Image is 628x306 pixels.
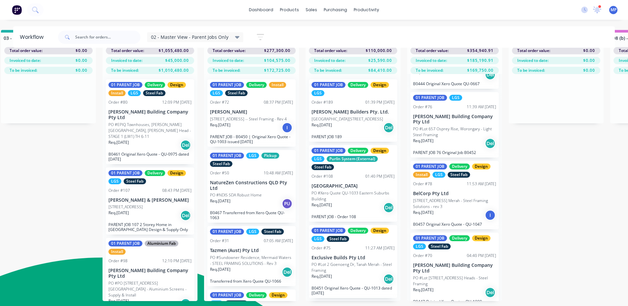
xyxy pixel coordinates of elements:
div: LGS [246,153,259,159]
p: B0461 Original Xero Quote - QU-0975 dated [DATE] [108,152,192,162]
span: $0.00 [583,48,595,54]
div: Order #76 [413,104,432,110]
span: $104,575.00 [264,58,290,64]
div: Design [472,164,491,169]
span: $0.00 [75,67,87,73]
span: To be invoiced: [10,67,37,73]
div: Del [383,274,394,284]
p: [GEOGRAPHIC_DATA][STREET_ADDRESS] [312,116,383,122]
div: 01 PARENT JOBLGSPickupSteel FabOrder #5010:48 AM [DATE]NatureZen Constructions QLD Pty LtdPO #NDI... [207,150,296,223]
div: 01 PARENT JOB [312,82,345,88]
div: 01 PARENT JOB [312,228,345,234]
div: LGS [246,229,259,235]
div: Design [371,82,389,88]
div: 01 PARENT JOB [413,235,447,241]
div: 01 PARENT JOBDeliveryDesignLGSSteel FabOrder #10708:43 PM [DATE][PERSON_NAME] & [PERSON_NAME][STR... [106,167,194,235]
span: Total order value: [314,48,347,54]
div: sales [302,5,320,15]
p: PARENT JOB - Order 108 [312,214,395,219]
span: $277,300.00 [264,48,290,54]
div: Delivery [449,164,470,169]
div: 01 PARENT JOB [413,164,447,169]
div: LGS [108,178,121,184]
div: 08:37 PM [DATE] [264,99,293,105]
div: 01 PARENT JOBDeliveryDesignInstallLGSSteel FabOrder #8012:09 PM [DATE][PERSON_NAME] Building Comp... [106,79,194,164]
div: 07:05 AM [DATE] [264,238,293,244]
span: $0.00 [583,58,595,64]
a: dashboard [246,5,277,15]
div: 01 PARENT JOBLGSSteel FabOrder #3107:05 AM [DATE]Tazmen (Aust) Pty LtdPO #Sundowner Residence, Me... [207,226,296,286]
p: Req. [DATE] [312,202,332,208]
div: Order #98 [108,258,128,264]
div: Steel Fab [327,236,349,242]
div: 11:27 AM [DATE] [365,245,395,251]
p: Req. [DATE] [108,210,129,216]
div: PU [282,198,292,209]
p: [PERSON_NAME] Builders Pty. Ltd. [312,109,395,115]
p: Req. [DATE] [108,298,129,304]
div: Pickup [261,153,279,159]
span: Invoiced to date: [517,58,549,64]
div: 01 PARENT JOB [210,292,244,298]
div: Steel Fab [143,90,165,96]
div: I [485,210,495,220]
div: Design [167,170,186,176]
div: 01 PARENT JOBDeliveryDesignLGSOrder #18901:39 PM [DATE][PERSON_NAME] Builders Pty. Ltd.[GEOGRAPHI... [309,79,397,142]
div: 01 PARENT JOBDeliveryDesignLGSPurlin System (External)Steel FabOrder #10801:40 PM [DATE][GEOGRAPH... [309,145,397,222]
div: Design [371,148,389,154]
p: [PERSON_NAME] Building Company Pty Ltd [413,114,496,125]
div: 01 PARENT JOBDeliveryDesignLGSSteel FabOrder #7511:27 AM [DATE]Exclusive Builds Pty LtdPO #Lot 2 ... [309,225,397,298]
div: LGS [312,156,324,162]
div: purchasing [320,5,350,15]
span: $1,010,480.00 [159,67,189,73]
div: Steel Fab [261,229,284,235]
div: Del [485,69,495,80]
div: Steel Fab [448,172,470,178]
div: Steel Fab [428,243,451,249]
p: PO #NDIS SDA Robust Home [210,192,262,198]
div: 01 PARENT JOBLGSOrder #7611:39 AM [DATE][PERSON_NAME] Building Company Pty LtdPO #Lot 657 Osprey ... [410,92,499,158]
p: Req. [DATE] [210,198,230,204]
div: Order #108 [312,173,333,179]
p: [PERSON_NAME] Building Company Pty Ltd [108,109,192,120]
p: B0467 Transferred from Xero Quote QU-1063 [210,210,293,220]
div: 10:48 AM [DATE] [264,170,293,176]
p: PARENT JOB - B0450 | Original Xero Quote - QU-1003 issued [DATE] [210,134,293,144]
div: 01 PARENT JOB [210,229,244,235]
div: Design [167,82,186,88]
div: 01:40 PM [DATE] [365,173,395,179]
div: 01 PARENT JOB [413,95,447,101]
p: Req. [DATE] [413,210,434,216]
div: Del [383,122,394,133]
div: Del [485,287,495,298]
span: $110,000.00 [366,48,392,54]
span: $1,055,480.00 [159,48,189,54]
span: $84,410.00 [368,67,392,73]
p: Req. [DATE] [210,267,230,272]
p: PO #Lot [STREET_ADDRESS] Heads - Steel Framing [413,275,496,287]
span: MP [611,7,616,13]
div: Delivery [145,82,165,88]
div: Steel Fab [225,90,248,96]
div: LGS [312,90,324,96]
div: LGS [413,243,426,249]
span: $0.00 [75,48,87,54]
div: Delivery [246,292,267,298]
span: To be invoiced: [111,67,139,73]
div: LGS [312,236,324,242]
div: LGS [433,172,445,178]
div: Order #75 [312,245,331,251]
div: Delivery [145,170,165,176]
span: Total order value: [416,48,449,54]
span: To be invoiced: [213,67,240,73]
p: PARENT JOB 189 [312,134,395,139]
div: Order #31 [210,238,229,244]
span: Invoiced to date: [314,58,345,64]
span: Total order value: [111,48,144,54]
div: Install [108,90,126,96]
span: $172,725.00 [264,67,290,73]
div: 01 PARENT JOB [210,82,244,88]
span: $45,000.00 [165,58,189,64]
span: Invoiced to date: [10,58,41,64]
p: PARENT JOB 107 2 Storey Home in [GEOGRAPHIC_DATA] Design & Supply Only [108,222,192,232]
